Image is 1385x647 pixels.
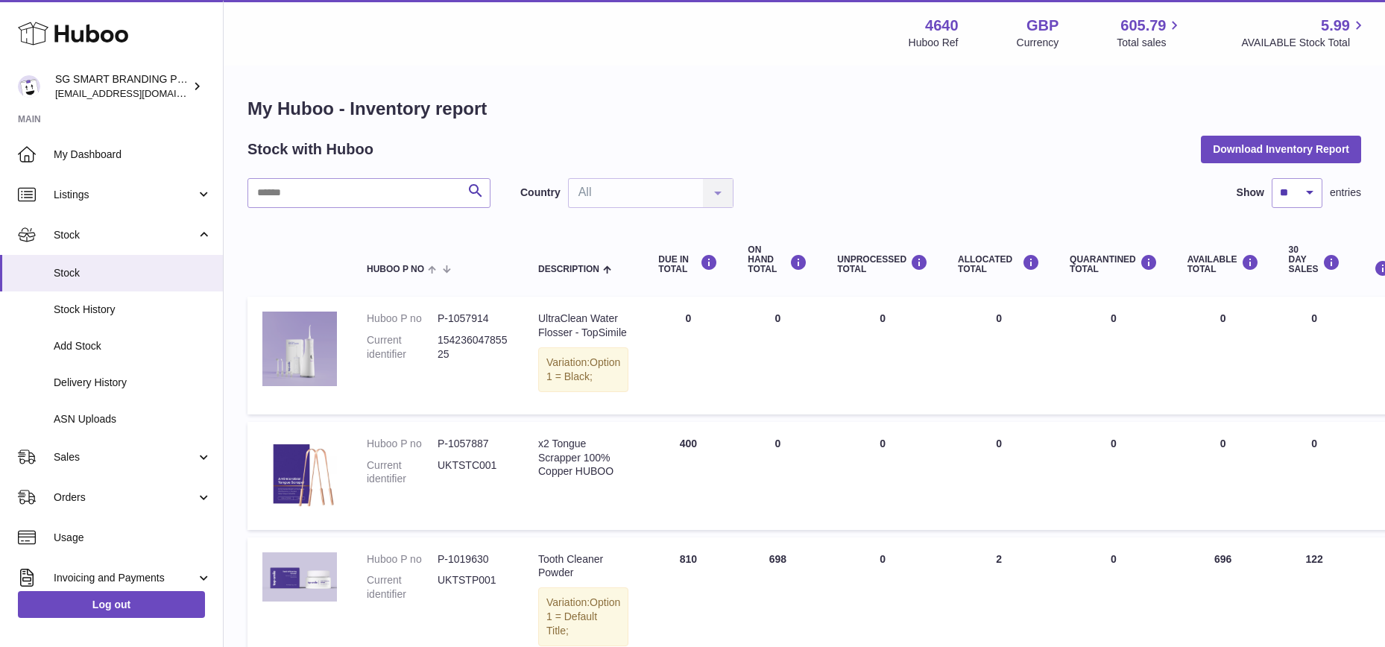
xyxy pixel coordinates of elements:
[1117,36,1183,50] span: Total sales
[438,552,508,566] dd: P-1019630
[54,339,212,353] span: Add Stock
[1111,553,1117,565] span: 0
[1070,254,1158,274] div: QUARANTINED Total
[54,490,196,505] span: Orders
[1237,186,1264,200] label: Show
[54,376,212,390] span: Delivery History
[438,333,508,362] dd: 15423604785525
[1274,422,1355,530] td: 0
[925,16,959,36] strong: 4640
[1201,136,1361,162] button: Download Inventory Report
[55,72,189,101] div: SG SMART BRANDING PTE. LTD.
[1241,16,1367,50] a: 5.99 AVAILABLE Stock Total
[54,412,212,426] span: ASN Uploads
[1111,312,1117,324] span: 0
[538,347,628,392] div: Variation:
[1274,297,1355,414] td: 0
[1241,36,1367,50] span: AVAILABLE Stock Total
[18,75,40,98] img: uktopsmileshipping@gmail.com
[1330,186,1361,200] span: entries
[262,437,337,511] img: product image
[247,139,373,160] h2: Stock with Huboo
[438,312,508,326] dd: P-1057914
[1117,16,1183,50] a: 605.79 Total sales
[546,596,620,637] span: Option 1 = Default Title;
[262,552,337,602] img: product image
[367,312,438,326] dt: Huboo P no
[643,297,733,414] td: 0
[748,245,807,275] div: ON HAND Total
[367,458,438,487] dt: Current identifier
[943,297,1055,414] td: 0
[54,188,196,202] span: Listings
[909,36,959,50] div: Huboo Ref
[1026,16,1059,36] strong: GBP
[54,571,196,585] span: Invoicing and Payments
[733,297,822,414] td: 0
[520,186,561,200] label: Country
[367,437,438,451] dt: Huboo P no
[538,552,628,581] div: Tooth Cleaner Powder
[55,87,219,99] span: [EMAIL_ADDRESS][DOMAIN_NAME]
[54,266,212,280] span: Stock
[438,458,508,487] dd: UKTSTC001
[546,356,620,382] span: Option 1 = Black;
[1321,16,1350,36] span: 5.99
[1187,254,1259,274] div: AVAILABLE Total
[943,422,1055,530] td: 0
[538,587,628,646] div: Variation:
[18,591,205,618] a: Log out
[538,265,599,274] span: Description
[438,573,508,602] dd: UKTSTP001
[1289,245,1340,275] div: 30 DAY SALES
[1017,36,1059,50] div: Currency
[367,552,438,566] dt: Huboo P no
[1111,438,1117,449] span: 0
[822,422,943,530] td: 0
[54,148,212,162] span: My Dashboard
[54,303,212,317] span: Stock History
[438,437,508,451] dd: P-1057887
[247,97,1361,121] h1: My Huboo - Inventory report
[1173,422,1274,530] td: 0
[958,254,1040,274] div: ALLOCATED Total
[54,228,196,242] span: Stock
[367,265,424,274] span: Huboo P no
[822,297,943,414] td: 0
[837,254,928,274] div: UNPROCESSED Total
[54,531,212,545] span: Usage
[1120,16,1166,36] span: 605.79
[643,422,733,530] td: 400
[733,422,822,530] td: 0
[1173,297,1274,414] td: 0
[367,333,438,362] dt: Current identifier
[538,312,628,340] div: UltraClean Water Flosser - TopSimile
[367,573,438,602] dt: Current identifier
[262,312,337,386] img: product image
[658,254,718,274] div: DUE IN TOTAL
[54,450,196,464] span: Sales
[538,437,628,479] div: x2 Tongue Scrapper 100% Copper HUBOO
